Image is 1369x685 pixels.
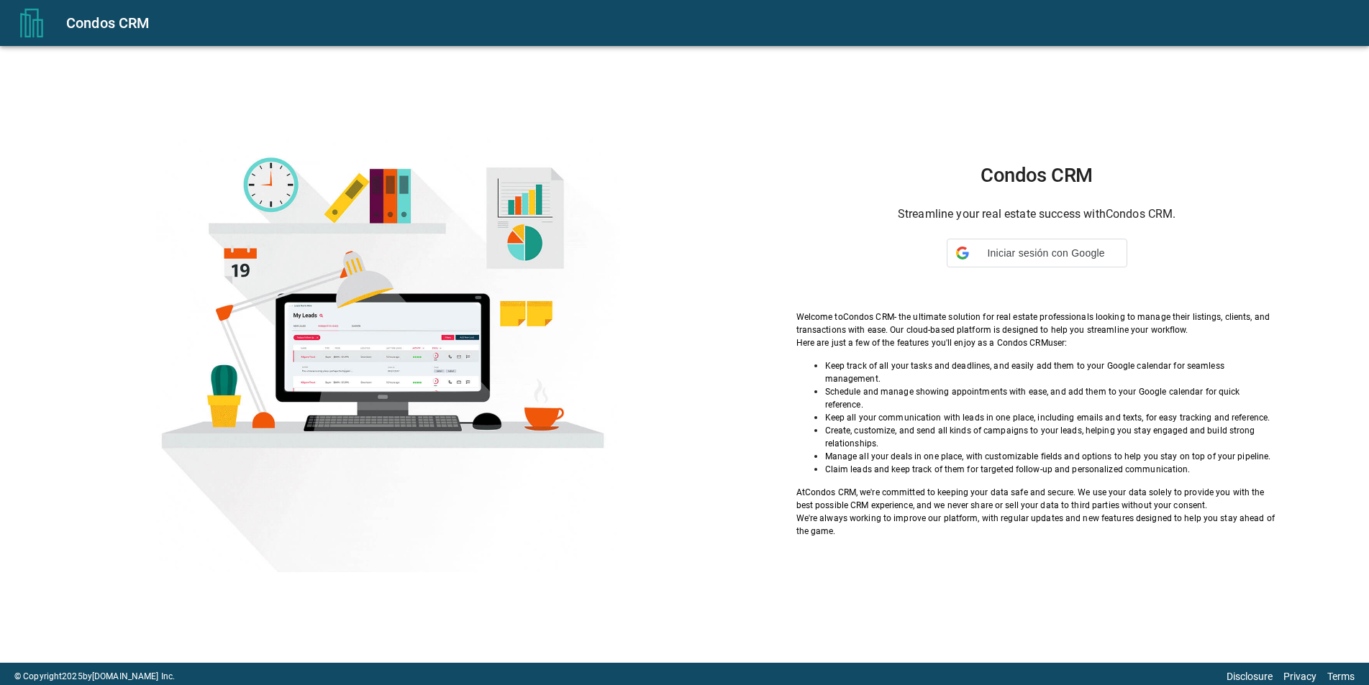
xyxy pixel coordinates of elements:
[825,424,1278,450] p: Create, customize, and send all kinds of campaigns to your leads, helping you stay engaged and bu...
[796,336,1278,349] p: Here are just a few of the features you'll enjoy as a Condos CRM user:
[92,671,175,681] a: [DOMAIN_NAME] Inc.
[796,486,1278,512] p: At Condos CRM , we're committed to keeping your data safe and secure. We use your data solely to ...
[66,12,1352,35] div: Condos CRM
[825,411,1278,424] p: Keep all your communication with leads in one place, including emails and texts, for easy trackin...
[1283,671,1316,682] a: Privacy
[825,385,1278,411] p: Schedule and manage showing appointments with ease, and add them to your Google calendar for quic...
[796,311,1278,336] p: Welcome to Condos CRM - the ultimate solution for real estate professionals looking to manage the...
[796,164,1278,187] h1: Condos CRM
[1227,671,1273,682] a: Disclosure
[947,239,1127,267] div: Iniciar sesión con Google
[796,204,1278,224] h6: Streamline your real estate success with Condos CRM .
[796,512,1278,538] p: We're always working to improve our platform, with regular updates and new features designed to h...
[825,450,1278,463] p: Manage all your deals in one place, with customizable fields and options to help you stay on top ...
[825,359,1278,385] p: Keep track of all your tasks and deadlines, and easily add them to your Google calendar for seaml...
[975,247,1118,259] span: Iniciar sesión con Google
[825,463,1278,476] p: Claim leads and keep track of them for targeted follow-up and personalized communication.
[940,266,1134,298] iframe: Botón Iniciar sesión con Google
[14,670,175,683] p: © Copyright 2025 by
[1327,671,1355,682] a: Terms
